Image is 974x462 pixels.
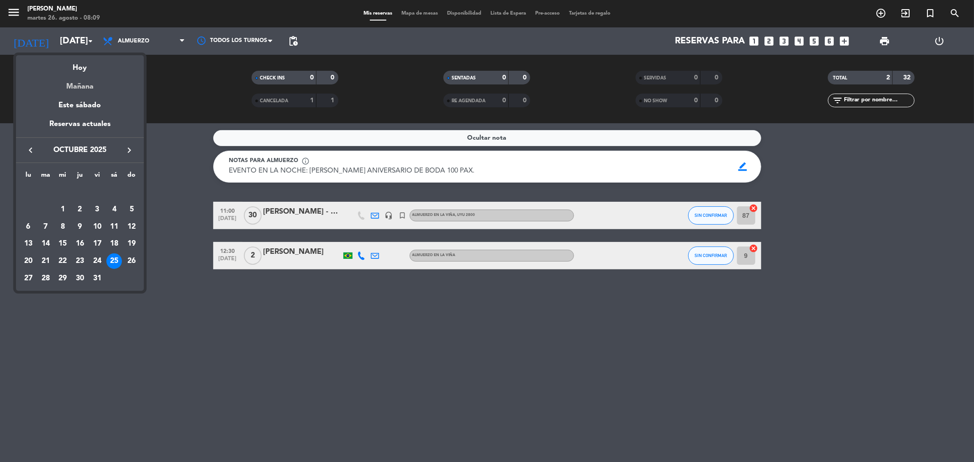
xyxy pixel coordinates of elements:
td: 9 de octubre de 2025 [71,218,89,236]
th: miércoles [54,170,71,184]
span: octubre 2025 [39,144,121,156]
td: 26 de octubre de 2025 [123,252,140,270]
div: 29 [55,271,70,286]
td: 11 de octubre de 2025 [106,218,123,236]
div: 22 [55,253,70,269]
div: 23 [72,253,88,269]
td: 4 de octubre de 2025 [106,201,123,218]
td: 22 de octubre de 2025 [54,252,71,270]
div: 6 [21,219,36,235]
div: 4 [106,202,122,217]
td: 18 de octubre de 2025 [106,236,123,253]
div: 26 [124,253,139,269]
div: 20 [21,253,36,269]
div: 1 [55,202,70,217]
td: 20 de octubre de 2025 [20,252,37,270]
td: 28 de octubre de 2025 [37,270,54,287]
td: 15 de octubre de 2025 [54,236,71,253]
td: 16 de octubre de 2025 [71,236,89,253]
td: 5 de octubre de 2025 [123,201,140,218]
div: 11 [106,219,122,235]
td: 24 de octubre de 2025 [89,252,106,270]
th: lunes [20,170,37,184]
div: Hoy [16,55,144,74]
td: 17 de octubre de 2025 [89,236,106,253]
div: 9 [72,219,88,235]
div: 16 [72,236,88,252]
button: keyboard_arrow_right [121,144,137,156]
div: 30 [72,271,88,286]
button: keyboard_arrow_left [22,144,39,156]
td: 23 de octubre de 2025 [71,252,89,270]
td: 10 de octubre de 2025 [89,218,106,236]
div: 10 [90,219,105,235]
div: 12 [124,219,139,235]
div: 27 [21,271,36,286]
div: 3 [90,202,105,217]
td: 13 de octubre de 2025 [20,236,37,253]
div: 8 [55,219,70,235]
div: 17 [90,236,105,252]
div: Este sábado [16,93,144,118]
td: 21 de octubre de 2025 [37,252,54,270]
div: 7 [38,219,53,235]
th: jueves [71,170,89,184]
div: 5 [124,202,139,217]
div: 18 [106,236,122,252]
td: 29 de octubre de 2025 [54,270,71,287]
td: 31 de octubre de 2025 [89,270,106,287]
td: 30 de octubre de 2025 [71,270,89,287]
td: 25 de octubre de 2025 [106,252,123,270]
i: keyboard_arrow_left [25,145,36,156]
td: 6 de octubre de 2025 [20,218,37,236]
div: 14 [38,236,53,252]
th: sábado [106,170,123,184]
td: 8 de octubre de 2025 [54,218,71,236]
div: 25 [106,253,122,269]
th: viernes [89,170,106,184]
div: 31 [90,271,105,286]
td: OCT. [20,184,140,201]
div: 15 [55,236,70,252]
th: domingo [123,170,140,184]
td: 27 de octubre de 2025 [20,270,37,287]
div: 21 [38,253,53,269]
div: Reservas actuales [16,118,144,137]
td: 19 de octubre de 2025 [123,236,140,253]
div: Mañana [16,74,144,93]
div: 2 [72,202,88,217]
td: 14 de octubre de 2025 [37,236,54,253]
td: 1 de octubre de 2025 [54,201,71,218]
th: martes [37,170,54,184]
td: 7 de octubre de 2025 [37,218,54,236]
td: 3 de octubre de 2025 [89,201,106,218]
div: 19 [124,236,139,252]
div: 28 [38,271,53,286]
div: 24 [90,253,105,269]
i: keyboard_arrow_right [124,145,135,156]
td: 2 de octubre de 2025 [71,201,89,218]
td: 12 de octubre de 2025 [123,218,140,236]
div: 13 [21,236,36,252]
